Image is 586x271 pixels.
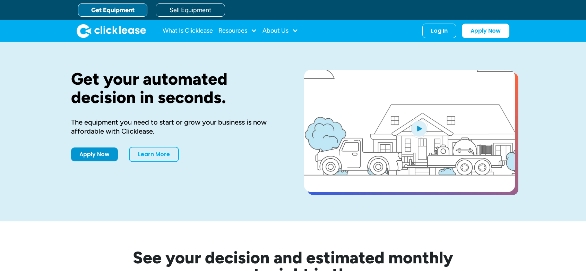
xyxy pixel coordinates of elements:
[262,24,298,38] div: About Us
[462,24,509,38] a: Apply Now
[129,147,179,162] a: Learn More
[71,147,118,161] a: Apply Now
[71,70,282,107] h1: Get your automated decision in seconds.
[78,3,147,17] a: Get Equipment
[77,24,146,38] a: home
[304,70,515,192] a: open lightbox
[431,27,448,34] div: Log In
[218,24,257,38] div: Resources
[163,24,213,38] a: What Is Clicklease
[77,24,146,38] img: Clicklease logo
[410,119,428,138] img: Blue play button logo on a light blue circular background
[71,118,282,136] div: The equipment you need to start or grow your business is now affordable with Clicklease.
[156,3,225,17] a: Sell Equipment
